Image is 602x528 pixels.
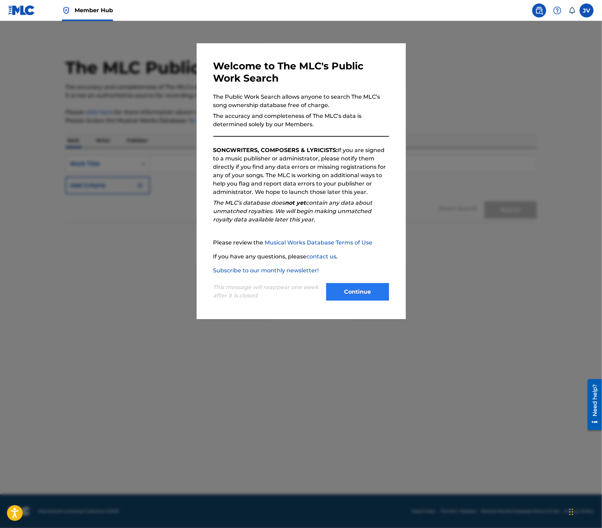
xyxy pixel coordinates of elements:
p: The Public Work Search allows anyone to search The MLC’s song ownership database free of charge. [213,93,389,110]
a: Musical Works Database Terms of Use [265,239,373,246]
p: The accuracy and completeness of The MLC’s data is determined solely by our Members. [213,112,389,129]
div: User Menu [580,3,594,17]
strong: not yet [285,199,306,206]
p: If you have any questions, please . [213,252,389,261]
iframe: Resource Center [582,376,602,434]
img: MLC Logo [8,5,35,15]
h3: Welcome to The MLC's Public Work Search [213,60,389,84]
a: Subscribe to our monthly newsletter! [213,267,319,274]
div: Notifications [569,7,576,14]
img: search [535,6,543,15]
iframe: Chat Widget [567,495,602,528]
em: The MLC’s database does contain any data about unmatched royalties. We will begin making unmatche... [213,199,373,223]
div: Drag [569,501,573,522]
img: Top Rightsholder [62,6,70,15]
span: Member Hub [75,6,113,14]
p: Please review the [213,239,389,247]
div: Help [550,3,564,17]
img: help [553,6,562,15]
p: This message will reappear one week after it is closed. [213,283,322,300]
strong: SONGWRITERS, COMPOSERS & LYRICISTS: [213,147,338,153]
button: Continue [326,283,389,301]
a: contact us [307,253,337,260]
p: If you are signed to a music publisher or administrator, please notify them directly if you find ... [213,146,389,196]
a: Public Search [532,3,546,17]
